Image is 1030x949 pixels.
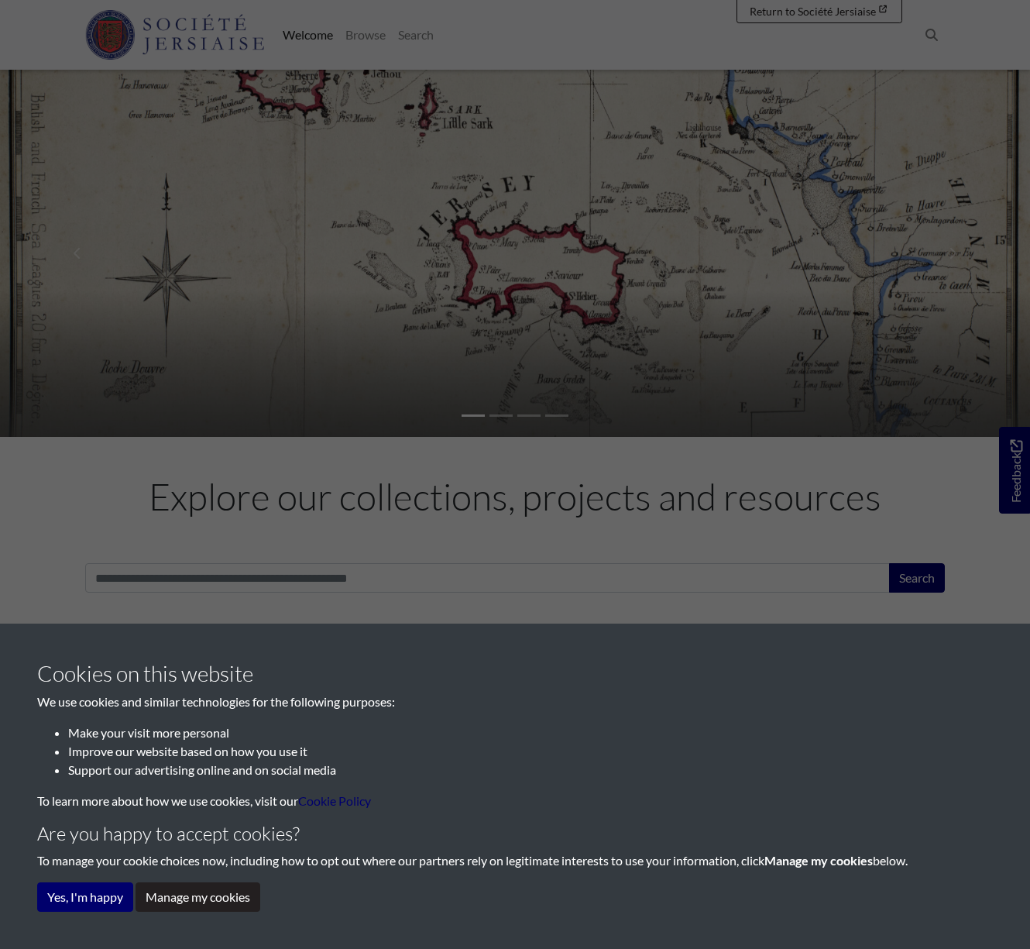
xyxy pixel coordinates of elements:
p: To manage your cookie choices now, including how to opt out where our partners rely on legitimate... [37,851,993,870]
button: Manage my cookies [136,882,260,912]
p: We use cookies and similar technologies for the following purposes: [37,693,993,711]
a: learn more about cookies [298,793,371,808]
h4: Are you happy to accept cookies? [37,823,993,845]
button: Yes, I'm happy [37,882,133,912]
h3: Cookies on this website [37,661,993,687]
li: Improve our website based on how you use it [68,742,993,761]
li: Support our advertising online and on social media [68,761,993,779]
p: To learn more about how we use cookies, visit our [37,792,993,810]
strong: Manage my cookies [764,853,873,868]
li: Make your visit more personal [68,724,993,742]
